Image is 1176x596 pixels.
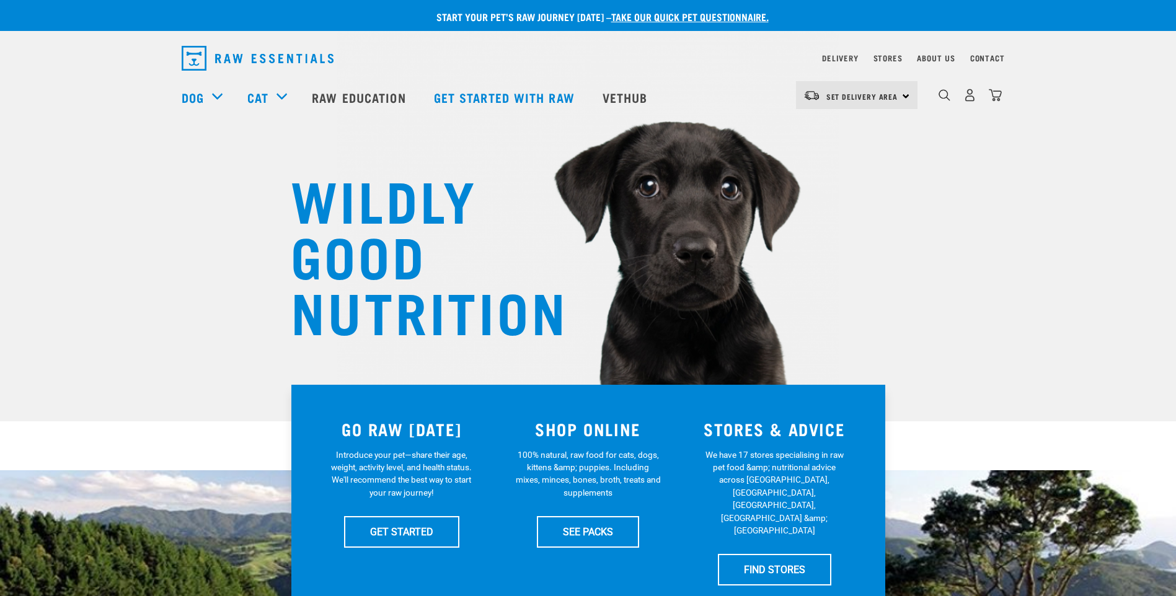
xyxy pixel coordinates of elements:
[970,56,1005,60] a: Contact
[873,56,903,60] a: Stores
[702,449,847,537] p: We have 17 stores specialising in raw pet food &amp; nutritional advice across [GEOGRAPHIC_DATA],...
[917,56,955,60] a: About Us
[718,554,831,585] a: FIND STORES
[611,14,769,19] a: take our quick pet questionnaire.
[172,41,1005,76] nav: dropdown navigation
[989,89,1002,102] img: home-icon@2x.png
[826,94,898,99] span: Set Delivery Area
[182,88,204,107] a: Dog
[515,449,661,499] p: 100% natural, raw food for cats, dogs, kittens &amp; puppies. Including mixes, minces, bones, bro...
[963,89,976,102] img: user.png
[316,419,488,439] h3: GO RAW [DATE]
[329,449,474,499] p: Introduce your pet—share their age, weight, activity level, and health status. We'll recommend th...
[247,88,268,107] a: Cat
[590,72,663,122] a: Vethub
[291,170,539,338] h1: WILDLY GOOD NUTRITION
[299,72,421,122] a: Raw Education
[502,419,674,439] h3: SHOP ONLINE
[182,46,334,71] img: Raw Essentials Logo
[939,89,950,101] img: home-icon-1@2x.png
[422,72,590,122] a: Get started with Raw
[803,90,820,101] img: van-moving.png
[344,516,459,547] a: GET STARTED
[822,56,858,60] a: Delivery
[537,516,639,547] a: SEE PACKS
[689,419,860,439] h3: STORES & ADVICE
